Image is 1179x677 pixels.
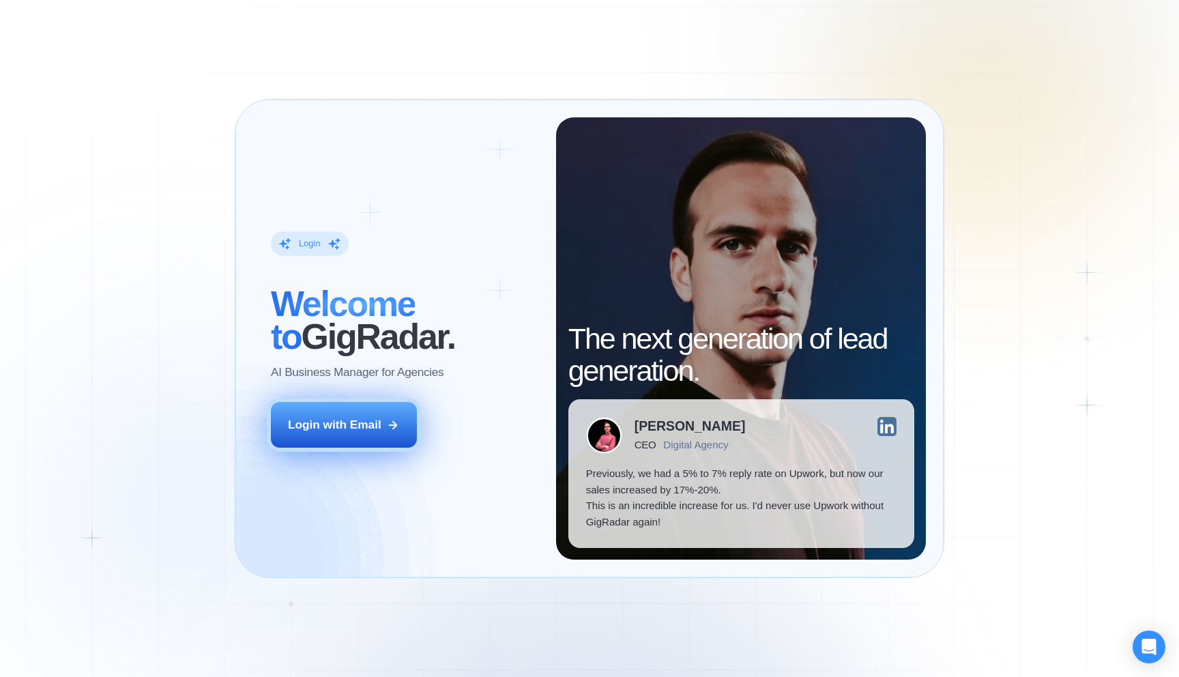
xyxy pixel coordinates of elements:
[271,402,417,448] button: Login with Email
[271,364,443,381] p: AI Business Manager for Agencies
[271,288,539,353] h2: ‍ GigRadar.
[663,439,728,450] div: Digital Agency
[299,237,321,249] div: Login
[635,420,746,433] div: [PERSON_NAME]
[586,465,897,530] p: Previously, we had a 5% to 7% reply rate on Upwork, but now our sales increased by 17%-20%. This ...
[635,439,656,450] div: CEO
[271,284,415,356] span: Welcome to
[288,417,381,433] div: Login with Email
[568,323,914,388] h2: The next generation of lead generation.
[1133,631,1165,663] div: Open Intercom Messenger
